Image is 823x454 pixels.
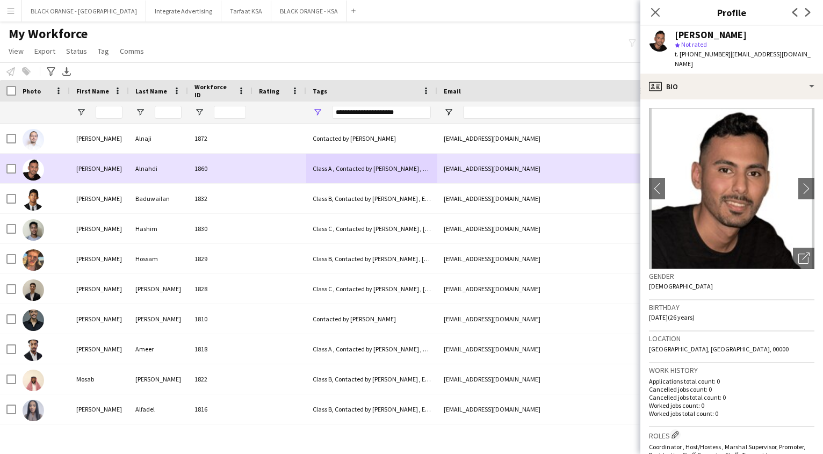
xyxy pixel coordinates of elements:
div: 1860 [188,154,252,183]
div: Hosny [129,424,188,454]
div: Class B, Contacted by [PERSON_NAME] , English Speaker , [DEMOGRAPHIC_DATA] [306,364,437,394]
span: [GEOGRAPHIC_DATA], [GEOGRAPHIC_DATA], 00000 [649,345,789,353]
span: t. [PHONE_NUMBER] [675,50,731,58]
div: [EMAIL_ADDRESS][DOMAIN_NAME] [437,214,652,243]
button: Open Filter Menu [135,107,145,117]
div: Alnahdi [129,154,188,183]
input: Last Name Filter Input [155,106,182,119]
img: Khalid Alnahdi [23,159,44,181]
div: 1828 [188,274,252,304]
h3: Work history [649,365,814,375]
div: [EMAIL_ADDRESS][DOMAIN_NAME] [437,334,652,364]
span: First Name [76,87,109,95]
div: [PERSON_NAME] [70,244,129,273]
div: Class A , Contacted by [PERSON_NAME] , English Speaker , Khaleeji Profile , [DEMOGRAPHIC_DATA] [306,334,437,364]
p: Cancelled jobs count: 0 [649,385,814,393]
button: Open Filter Menu [444,107,453,117]
div: Contacted by [PERSON_NAME] [306,124,437,153]
span: Last Name [135,87,167,95]
div: [PERSON_NAME] [129,304,188,334]
div: 1872 [188,124,252,153]
div: 1829 [188,244,252,273]
h3: Birthday [649,302,814,312]
div: [EMAIL_ADDRESS][DOMAIN_NAME] [437,184,652,213]
button: Open Filter Menu [313,107,322,117]
div: [PERSON_NAME] [70,214,129,243]
img: mohamed abdallah [23,279,44,301]
img: Mosab Mohamed [23,370,44,391]
div: [EMAIL_ADDRESS][DOMAIN_NAME] [437,154,652,183]
div: Bio [640,74,823,99]
div: Class C , Contacted by [PERSON_NAME] , [DEMOGRAPHIC_DATA] Speaker [306,274,437,304]
div: Baduwailan [129,184,188,213]
span: Export [34,46,55,56]
button: BLACK ORANGE - [GEOGRAPHIC_DATA] [22,1,146,21]
div: Ameer [129,334,188,364]
button: Integrate Advertising [146,1,221,21]
div: [PERSON_NAME] [70,424,129,454]
span: Comms [120,46,144,56]
div: [EMAIL_ADDRESS][DOMAIN_NAME] [437,274,652,304]
span: [DATE] (26 years) [649,313,695,321]
div: Class B, Contacted by [PERSON_NAME] , English Speaker , [DEMOGRAPHIC_DATA] [306,394,437,424]
div: Open photos pop-in [793,248,814,269]
div: [PERSON_NAME] [70,154,129,183]
input: Email Filter Input [463,106,646,119]
div: 1825 [188,424,252,454]
div: [EMAIL_ADDRESS][DOMAIN_NAME] [437,244,652,273]
div: [EMAIL_ADDRESS][DOMAIN_NAME] [437,424,652,454]
div: 1810 [188,304,252,334]
p: Worked jobs total count: 0 [649,409,814,417]
button: Open Filter Menu [194,107,204,117]
app-action-btn: Export XLSX [60,65,73,78]
a: Comms [115,44,148,58]
button: Open Filter Menu [76,107,86,117]
img: Hassan Baduwailan [23,189,44,211]
img: Anas AL-Tigani [23,309,44,331]
div: [EMAIL_ADDRESS][DOMAIN_NAME] [437,364,652,394]
div: [PERSON_NAME] [70,184,129,213]
div: Mosab [70,364,129,394]
div: Hashim [129,214,188,243]
div: Alfadel [129,394,188,424]
a: Export [30,44,60,58]
button: Tarfaat KSA [221,1,271,21]
span: Email [444,87,461,95]
div: [PERSON_NAME] [70,274,129,304]
span: [DEMOGRAPHIC_DATA] [649,282,713,290]
p: Cancelled jobs total count: 0 [649,393,814,401]
img: Ahmed Hossam [23,249,44,271]
div: Class B, Contacted by [PERSON_NAME] , [DEMOGRAPHIC_DATA] Speaker [306,244,437,273]
div: Hossam [129,244,188,273]
div: 1822 [188,364,252,394]
span: | [EMAIL_ADDRESS][DOMAIN_NAME] [675,50,811,68]
div: [EMAIL_ADDRESS][DOMAIN_NAME] [437,394,652,424]
div: [PERSON_NAME] [129,274,188,304]
img: Abdullah Alnaji [23,129,44,150]
input: First Name Filter Input [96,106,122,119]
div: 1830 [188,214,252,243]
div: Alnaji [129,124,188,153]
div: [PERSON_NAME] [129,364,188,394]
a: Tag [93,44,113,58]
span: Status [66,46,87,56]
div: [PERSON_NAME] [70,334,129,364]
div: [PERSON_NAME] [70,124,129,153]
div: Contacted by [PERSON_NAME] [306,304,437,334]
span: Not rated [681,40,707,48]
h3: Roles [649,429,814,441]
h3: Gender [649,271,814,281]
a: View [4,44,28,58]
div: Class B, Contacted by [PERSON_NAME] , English Speaker , Khaleeji Profile [306,184,437,213]
span: Photo [23,87,41,95]
button: BLACK ORANGE - KSA [271,1,347,21]
div: [PERSON_NAME] [675,30,747,40]
h3: Location [649,334,814,343]
img: Nisreen Alfadel [23,400,44,421]
span: Rating [259,87,279,95]
img: Abdullah Hashim [23,219,44,241]
span: My Workforce [9,26,88,42]
div: Class C , Contacted by [PERSON_NAME] , [DEMOGRAPHIC_DATA] [306,214,437,243]
span: Tag [98,46,109,56]
span: Tags [313,87,327,95]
